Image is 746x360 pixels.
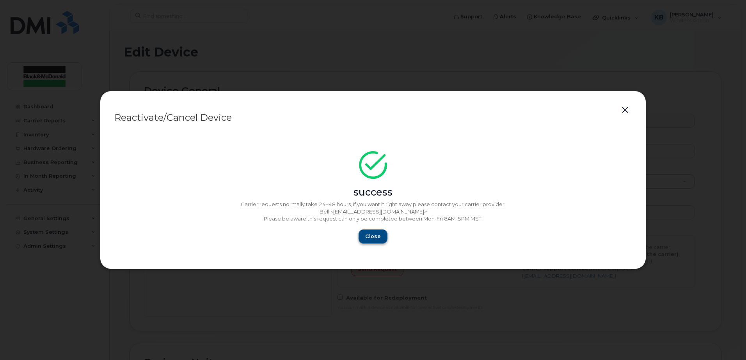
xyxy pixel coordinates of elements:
[114,215,632,222] p: Please be aware this request can only be completed between Mon-Fri 8AM-5PM MST.
[359,229,387,244] button: Close
[114,201,632,208] p: Carrier requests normally take 24–48 hours, if you want it right away please contact your carrier...
[114,113,632,122] div: Reactivate/Cancel Device
[365,233,381,240] span: Close
[114,185,632,199] div: success
[114,208,632,215] p: Bell <[EMAIL_ADDRESS][DOMAIN_NAME]>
